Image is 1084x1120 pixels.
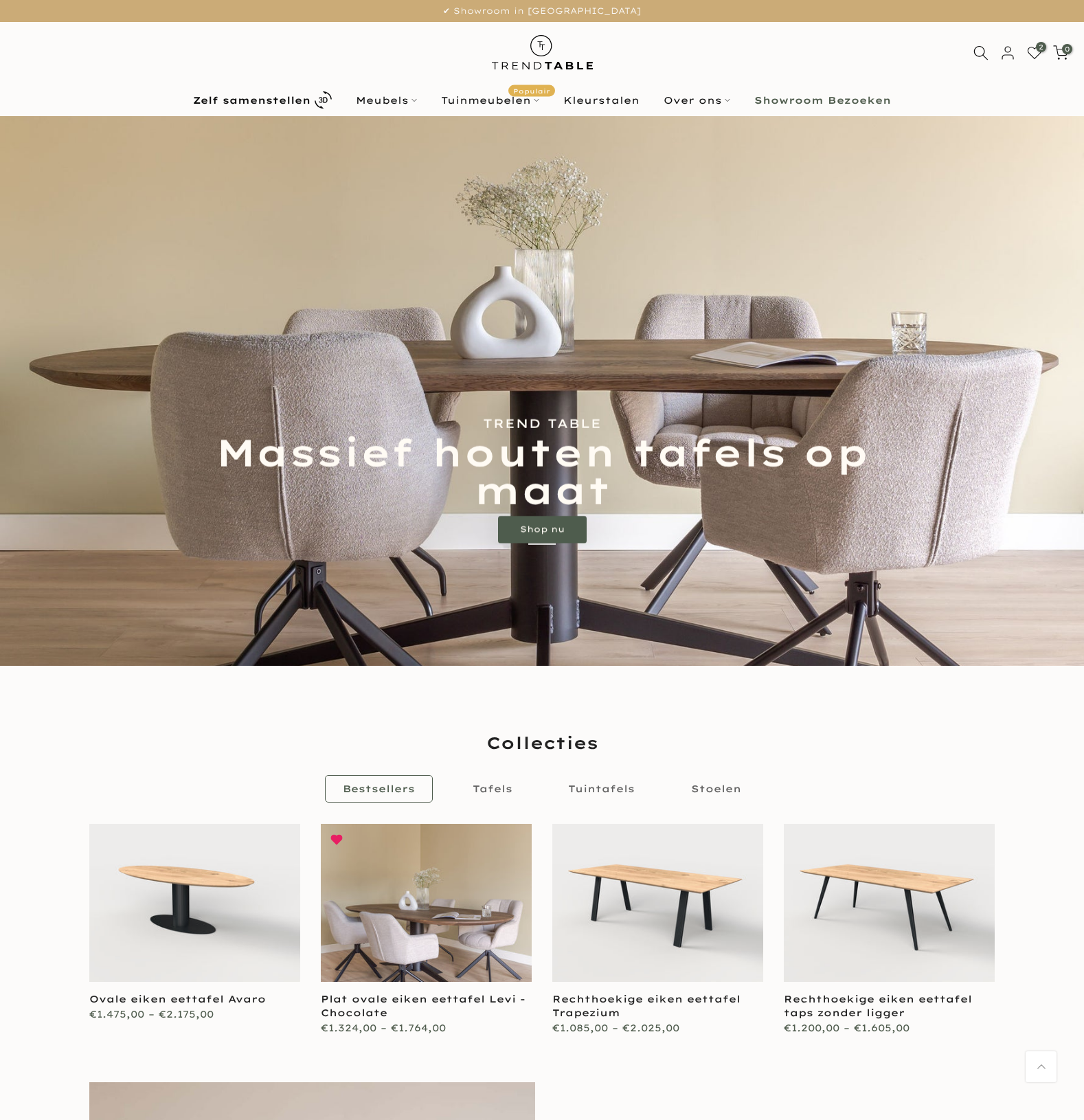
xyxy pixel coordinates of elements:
[181,88,344,112] a: Zelf samenstellen
[321,993,526,1019] a: Plat ovale eiken eettafel Levi - Chocolate
[508,85,555,96] span: Populair
[1053,45,1068,60] a: 0
[652,92,743,109] a: Over ons
[344,92,429,109] a: Meubels
[89,993,266,1005] a: Ovale eiken eettafel Avaro
[193,96,310,105] b: Zelf samenstellen
[1062,44,1072,54] span: 0
[473,783,512,795] span: Tafels
[784,1020,995,1037] div: €1.200,00 – €1.605,00
[321,1020,532,1037] div: €1.324,00 – €1.764,00
[552,1020,763,1037] div: €1.085,00 – €2.025,00
[89,1006,300,1023] div: €1.475,00 – €2.175,00
[1026,1051,1057,1082] a: Terug naar boven
[754,96,891,105] b: Showroom Bezoeken
[482,22,602,83] img: trend-table
[550,775,653,803] a: Tuintafels
[784,993,972,1019] a: Rechthoekige eiken eettafel taps zonder ligger
[568,783,635,795] span: Tuintafels
[498,516,587,544] a: Shop nu
[429,92,552,109] a: TuinmeubelenPopulair
[343,783,415,795] span: Bestsellers
[552,92,652,109] a: Kleurstalen
[17,3,1067,19] p: ✔ Showroom in [GEOGRAPHIC_DATA]
[455,775,530,803] a: Tafels
[1027,45,1042,60] a: 2
[691,783,741,795] span: Stoelen
[486,731,598,754] span: Collecties
[673,775,759,803] a: Stoelen
[1,1050,70,1119] iframe: toggle-frame
[743,92,903,109] a: Showroom Bezoeken
[325,775,433,803] a: Bestsellers
[1036,42,1046,52] span: 2
[552,993,741,1019] a: Rechthoekige eiken eettafel Trapezium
